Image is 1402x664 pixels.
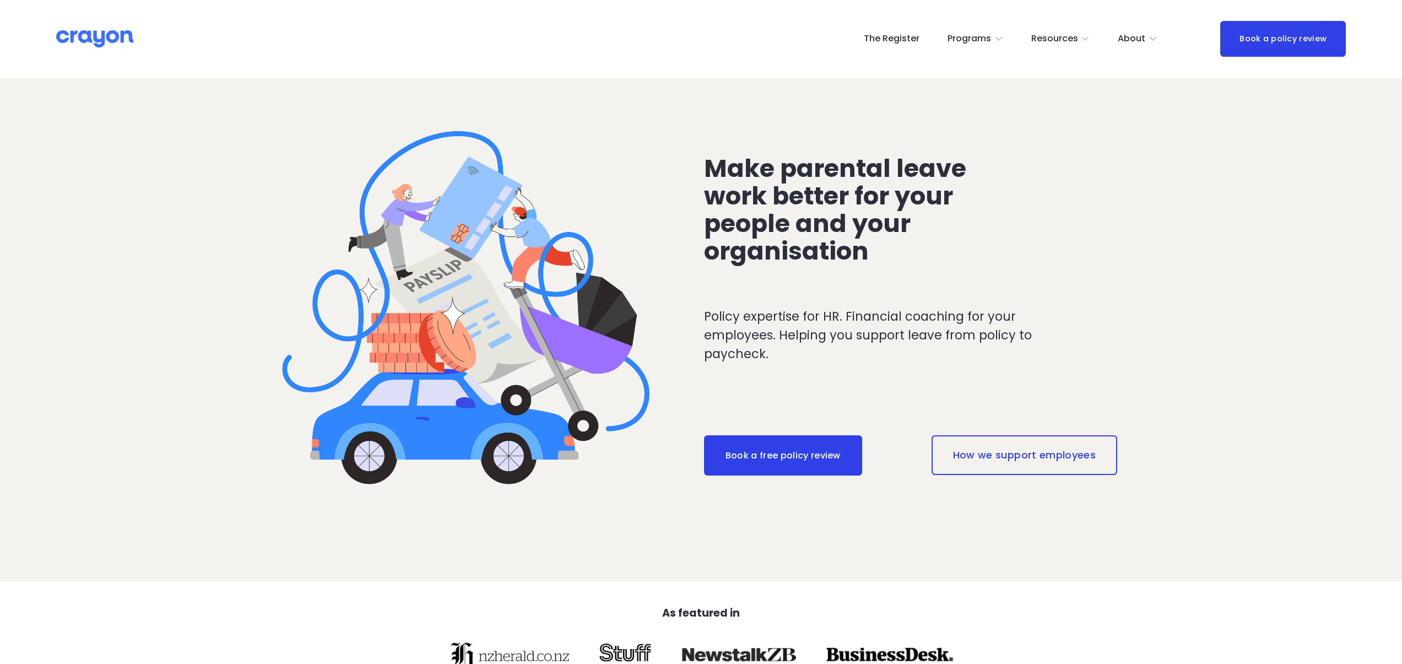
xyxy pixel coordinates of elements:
a: folder dropdown [1031,30,1090,48]
a: folder dropdown [948,30,1003,48]
a: Book a free policy review [704,435,862,476]
span: About [1118,31,1145,47]
span: Programs [948,31,991,47]
a: How we support employees [932,435,1117,475]
a: Book a policy review [1220,21,1346,57]
span: Resources [1031,31,1078,47]
strong: As featured in [662,606,740,620]
span: Make parental leave work better for your people and your organisation [704,151,972,268]
p: Policy expertise for HR. Financial coaching for your employees. Helping you support leave from po... [704,307,1077,363]
a: The Register [864,30,919,48]
img: Crayon [56,29,133,48]
a: folder dropdown [1118,30,1157,48]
